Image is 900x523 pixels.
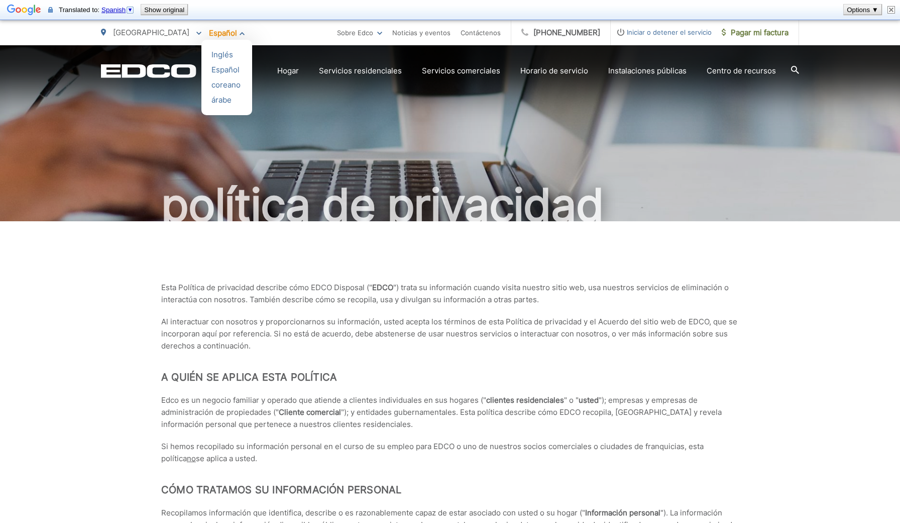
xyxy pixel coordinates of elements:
font: EDCO [372,283,393,292]
a: Centro de recursos [707,65,776,77]
font: Al interactuar con nosotros y proporcionarnos su información, usted acepta los términos de esta P... [161,317,737,351]
font: Instalaciones públicas [608,66,687,75]
img: Google Translate [7,4,41,18]
a: Servicios comerciales [422,65,500,77]
button: Show original [141,5,187,15]
font: clientes residenciales [486,395,564,405]
font: Edco es un negocio familiar y operado que atiende a clientes individuales en sus hogares (" [161,395,486,405]
font: Servicios residenciales [319,66,402,75]
a: [PHONE_NUMBER] [511,20,611,45]
font: Horario de servicio [520,66,588,75]
font: Esta Política de privacidad describe cómo EDCO Disposal (" [161,283,372,292]
font: política de privacidad [161,178,604,232]
font: Información personal [585,508,660,517]
font: se aplica a usted. [196,454,257,463]
font: Servicios comerciales [422,66,500,75]
img: Close [887,6,895,14]
a: Instalaciones públicas [608,65,687,77]
font: Sobre Edco [337,29,373,37]
a: Pagar mi factura [712,20,799,45]
button: Options ▼ [844,5,881,15]
a: Contáctenos [461,27,501,39]
a: Logotipo EDCD. Regrese a la página de inicio. [101,64,196,78]
font: " o " [564,395,579,405]
a: Servicios residenciales [319,65,402,77]
font: ") trata su información cuando visita nuestro sitio web, usa nuestros servicios de eliminación o ... [161,283,729,304]
font: [GEOGRAPHIC_DATA] [113,28,189,37]
a: Noticias y eventos [392,27,451,39]
font: no [187,454,196,463]
font: Contáctenos [461,29,501,37]
img: The content of this secure page will be sent to Google for translation using a secure connection. [48,6,53,14]
span: Español [201,24,252,42]
font: "); y entidades gubernamentales. Esta política describe cómo EDCO recopila, [GEOGRAPHIC_DATA] y r... [161,407,722,429]
font: Si hemos recopilado su información personal en el curso de su empleo para EDCO o uno de nuestros ... [161,442,704,463]
font: Noticias y eventos [392,29,451,37]
font: Pagar mi factura [731,28,789,37]
a: Sobre Edco [337,27,382,39]
font: Español [209,28,237,38]
font: usted [579,395,599,405]
font: Centro de recursos [707,66,776,75]
font: Recopilamos información que identifica, describe o es razonablemente capaz de estar asociado con ... [161,508,585,517]
span: Spanish [101,6,126,14]
font: Cómo tratamos su información personal [161,484,401,496]
span: Translated to: [59,6,137,14]
a: Spanish [101,6,135,14]
a: Hogar [277,65,299,77]
font: A quién se aplica esta política [161,371,337,383]
a: Horario de servicio [520,65,588,77]
font: Cliente comercial [279,407,341,417]
font: Hogar [277,66,299,75]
